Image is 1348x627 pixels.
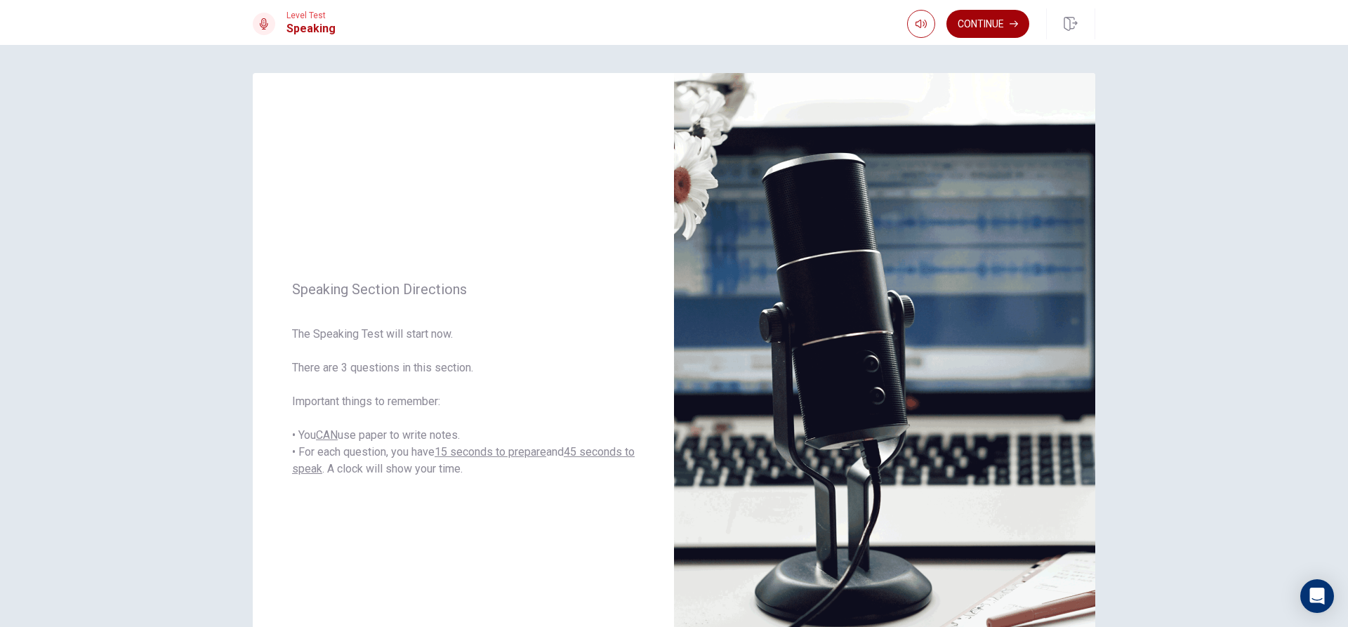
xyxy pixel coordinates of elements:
[292,281,635,298] span: Speaking Section Directions
[435,445,546,458] u: 15 seconds to prepare
[286,20,336,37] h1: Speaking
[316,428,338,442] u: CAN
[286,11,336,20] span: Level Test
[292,326,635,477] span: The Speaking Test will start now. There are 3 questions in this section. Important things to reme...
[1300,579,1334,613] div: Open Intercom Messenger
[946,10,1029,38] button: Continue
